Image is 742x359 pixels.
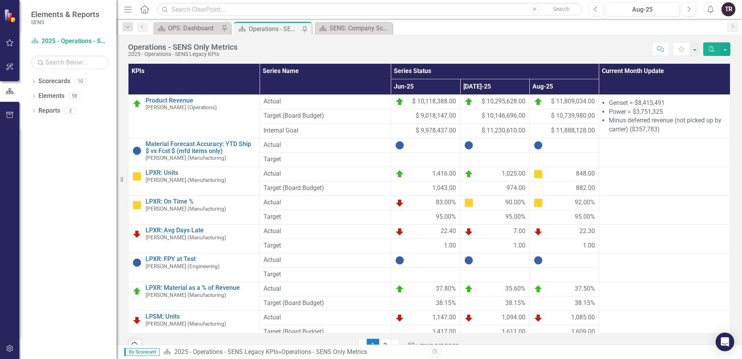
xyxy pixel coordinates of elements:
div: Aug-25 [608,5,677,14]
span: Target [264,270,387,279]
td: Double-Click to Edit [599,167,730,196]
span: 22.30 [579,227,595,236]
td: Double-Click to Edit [391,181,460,196]
td: Double-Click to Edit [529,225,599,239]
div: 2 [64,107,76,114]
td: Double-Click to Edit Right Click for Context Menu [128,167,260,196]
img: On Target [395,97,404,106]
span: $ 10,739,980.00 [551,112,595,120]
a: OPS: Dashboard [155,23,219,33]
li: Power = $3,751,325 [609,108,726,117]
td: Double-Click to Edit [391,282,460,296]
td: Double-Click to Edit [529,196,599,210]
img: Below Target [132,229,142,239]
span: 35.60% [505,284,525,294]
td: Double-Click to Edit Right Click for Context Menu [128,138,260,167]
td: Double-Click to Edit [391,153,460,167]
td: Double-Click to Edit [391,210,460,225]
td: Double-Click to Edit [260,196,391,210]
span: 1 [367,339,379,352]
li: Minus deferred revenue (not picked up by carrier) ($357,783) [609,116,726,134]
td: Double-Click to Edit [260,181,391,196]
span: $ 11,230,610.00 [482,126,525,135]
a: SENS: Company Scorecard [317,23,390,33]
span: 92.00% [575,198,595,207]
div: Operations - SENS Only Metrics [281,348,367,356]
img: Below Target [464,313,473,322]
img: No Information [534,256,543,265]
td: Double-Click to Edit [460,225,530,239]
img: At Risk [132,172,142,181]
span: 1,417.00 [432,328,456,336]
img: No Information [132,258,142,267]
img: At Risk [132,200,142,210]
a: LPXR: Avg Days Late [146,227,255,234]
img: No Information [132,146,142,155]
span: Elements & Reports [31,10,99,19]
span: Search [553,6,570,12]
span: Target (Board Budget) [264,112,387,120]
span: 1,416.00 [432,169,456,179]
td: Double-Click to Edit [460,124,530,138]
img: On Target [132,287,142,296]
span: $ 10,118,388.00 [412,97,456,106]
td: Double-Click to Edit [260,153,391,167]
td: Double-Click to Edit [529,210,599,225]
small: [PERSON_NAME] (Operations) [146,105,217,110]
td: Double-Click to Edit [460,153,530,167]
td: Double-Click to Edit [529,94,599,109]
div: Operations - SENS Only Metrics [249,24,300,34]
td: Double-Click to Edit [460,94,530,109]
button: Search [542,4,581,15]
td: Double-Click to Edit [529,311,599,325]
span: 1,611.00 [502,328,525,336]
td: Double-Click to Edit [460,138,530,153]
a: 2025 - Operations - SENS Legacy KPIs [174,348,278,356]
button: TR [721,2,735,16]
span: By Scorecard [124,348,159,356]
td: Double-Click to Edit [260,167,391,181]
td: Double-Click to Edit [391,196,460,210]
a: Reports [38,106,60,115]
td: Double-Click to Edit [260,325,391,340]
td: Double-Click to Edit [391,239,460,253]
td: Double-Click to Edit [391,225,460,239]
img: On Target [132,99,142,108]
td: Double-Click to Edit [260,138,391,153]
td: Double-Click to Edit [460,181,530,196]
td: Double-Click to Edit [529,282,599,296]
img: No Information [395,256,404,265]
span: 38.15% [505,299,525,308]
small: [PERSON_NAME] (Manufacturing) [146,235,226,240]
span: Target [264,155,387,164]
td: Double-Click to Edit [529,268,599,282]
span: 848.00 [576,169,595,179]
div: OPS: Dashboard [168,23,219,33]
img: No Information [534,141,543,150]
span: 90.00% [505,198,525,207]
span: 38.15% [436,299,456,308]
a: Scorecards [38,77,70,86]
img: No Information [464,141,473,150]
span: › [395,342,397,349]
span: Actual [264,313,387,322]
td: Double-Click to Edit [391,167,460,181]
a: LPXR: Material as a % of Revenue [146,284,255,291]
td: Double-Click to Edit [599,196,730,225]
a: Elements [38,92,64,101]
img: At Risk [464,198,473,207]
div: 2025 - Operations - SENS Legacy KPIs [128,51,238,57]
td: Double-Click to Edit [260,282,391,296]
span: 95.00% [575,213,595,221]
span: Target [264,241,387,250]
td: Double-Click to Edit [529,253,599,268]
div: 10 [74,78,87,85]
span: Target (Board Budget) [264,184,387,193]
td: Double-Click to Edit [529,239,599,253]
td: Double-Click to Edit [391,138,460,153]
small: [PERSON_NAME] (Manufacturing) [146,321,226,327]
span: 1,147.00 [432,313,456,322]
td: Double-Click to Edit [529,124,599,138]
span: 1,094.00 [502,313,525,322]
